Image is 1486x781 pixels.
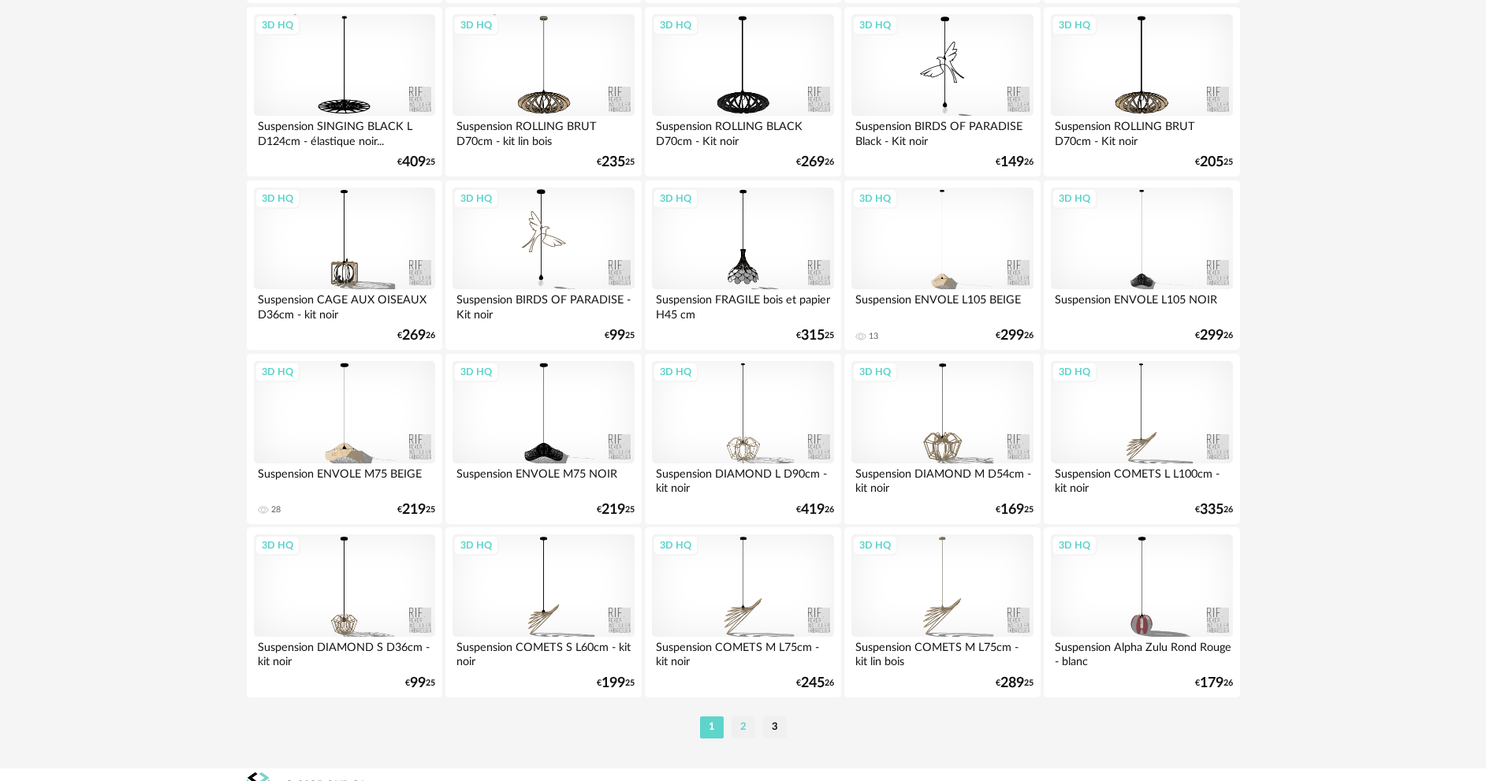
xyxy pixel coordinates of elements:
[796,330,834,341] div: € 25
[601,504,625,515] span: 219
[247,527,442,697] a: 3D HQ Suspension DIAMOND S D36cm - kit noir €9925
[597,504,635,515] div: € 25
[652,637,833,668] div: Suspension COMETS M L75cm - kit noir
[1044,7,1239,177] a: 3D HQ Suspension ROLLING BRUT D70cm - Kit noir €20525
[996,157,1033,168] div: € 26
[453,362,499,382] div: 3D HQ
[254,637,435,668] div: Suspension DIAMOND S D36cm - kit noir
[1200,157,1223,168] span: 205
[1195,330,1233,341] div: € 26
[247,180,442,351] a: 3D HQ Suspension CAGE AUX OISEAUX D36cm - kit noir €26926
[844,527,1040,697] a: 3D HQ Suspension COMETS M L75cm - kit lin bois €28925
[796,678,834,689] div: € 26
[453,637,634,668] div: Suspension COMETS S L60cm - kit noir
[1200,504,1223,515] span: 335
[844,7,1040,177] a: 3D HQ Suspension BIRDS OF PARADISE Black - Kit noir €14926
[405,678,435,689] div: € 25
[255,362,300,382] div: 3D HQ
[1044,180,1239,351] a: 3D HQ Suspension ENVOLE L105 NOIR €29926
[852,15,898,35] div: 3D HQ
[653,535,698,556] div: 3D HQ
[254,463,435,495] div: Suspension ENVOLE M75 BEIGE
[255,535,300,556] div: 3D HQ
[801,157,825,168] span: 269
[996,678,1033,689] div: € 25
[609,330,625,341] span: 99
[796,504,834,515] div: € 26
[601,157,625,168] span: 235
[852,535,898,556] div: 3D HQ
[645,7,840,177] a: 3D HQ Suspension ROLLING BLACK D70cm - Kit noir €26926
[605,330,635,341] div: € 25
[653,188,698,209] div: 3D HQ
[801,504,825,515] span: 419
[1200,678,1223,689] span: 179
[1000,504,1024,515] span: 169
[601,678,625,689] span: 199
[1000,330,1024,341] span: 299
[410,678,426,689] span: 99
[1200,330,1223,341] span: 299
[254,116,435,147] div: Suspension SINGING BLACK L D124cm - élastique noir...
[445,180,641,351] a: 3D HQ Suspension BIRDS OF PARADISE - Kit noir €9925
[1044,354,1239,524] a: 3D HQ Suspension COMETS L L100cm - kit noir €33526
[653,362,698,382] div: 3D HQ
[1000,678,1024,689] span: 289
[1195,678,1233,689] div: € 26
[1051,289,1232,321] div: Suspension ENVOLE L105 NOIR
[402,504,426,515] span: 219
[445,7,641,177] a: 3D HQ Suspension ROLLING BRUT D70cm - kit lin bois €23525
[453,15,499,35] div: 3D HQ
[1051,637,1232,668] div: Suspension Alpha Zulu Rond Rouge - blanc
[844,354,1040,524] a: 3D HQ Suspension DIAMOND M D54cm - kit noir €16925
[597,157,635,168] div: € 25
[402,157,426,168] span: 409
[652,116,833,147] div: Suspension ROLLING BLACK D70cm - Kit noir
[1044,527,1239,697] a: 3D HQ Suspension Alpha Zulu Rond Rouge - blanc €17926
[453,463,634,495] div: Suspension ENVOLE M75 NOIR
[1051,116,1232,147] div: Suspension ROLLING BRUT D70cm - Kit noir
[1195,504,1233,515] div: € 26
[453,535,499,556] div: 3D HQ
[852,188,898,209] div: 3D HQ
[255,188,300,209] div: 3D HQ
[844,180,1040,351] a: 3D HQ Suspension ENVOLE L105 BEIGE 13 €29926
[801,678,825,689] span: 245
[402,330,426,341] span: 269
[1051,463,1232,495] div: Suspension COMETS L L100cm - kit noir
[796,157,834,168] div: € 26
[851,289,1033,321] div: Suspension ENVOLE L105 BEIGE
[652,289,833,321] div: Suspension FRAGILE bois et papier H45 cm
[653,15,698,35] div: 3D HQ
[1195,157,1233,168] div: € 25
[247,354,442,524] a: 3D HQ Suspension ENVOLE M75 BEIGE 28 €21925
[397,330,435,341] div: € 26
[645,527,840,697] a: 3D HQ Suspension COMETS M L75cm - kit noir €24526
[645,180,840,351] a: 3D HQ Suspension FRAGILE bois et papier H45 cm €31525
[801,330,825,341] span: 315
[597,678,635,689] div: € 25
[700,716,724,738] li: 1
[1052,535,1097,556] div: 3D HQ
[453,188,499,209] div: 3D HQ
[645,354,840,524] a: 3D HQ Suspension DIAMOND L D90cm - kit noir €41926
[445,527,641,697] a: 3D HQ Suspension COMETS S L60cm - kit noir €19925
[1000,157,1024,168] span: 149
[1052,362,1097,382] div: 3D HQ
[851,637,1033,668] div: Suspension COMETS M L75cm - kit lin bois
[851,116,1033,147] div: Suspension BIRDS OF PARADISE Black - Kit noir
[254,289,435,321] div: Suspension CAGE AUX OISEAUX D36cm - kit noir
[851,463,1033,495] div: Suspension DIAMOND M D54cm - kit noir
[247,7,442,177] a: 3D HQ Suspension SINGING BLACK L D124cm - élastique noir... €40925
[397,504,435,515] div: € 25
[445,354,641,524] a: 3D HQ Suspension ENVOLE M75 NOIR €21925
[1052,15,1097,35] div: 3D HQ
[996,504,1033,515] div: € 25
[996,330,1033,341] div: € 26
[255,15,300,35] div: 3D HQ
[652,463,833,495] div: Suspension DIAMOND L D90cm - kit noir
[732,716,755,738] li: 2
[852,362,898,382] div: 3D HQ
[1052,188,1097,209] div: 3D HQ
[869,331,878,342] div: 13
